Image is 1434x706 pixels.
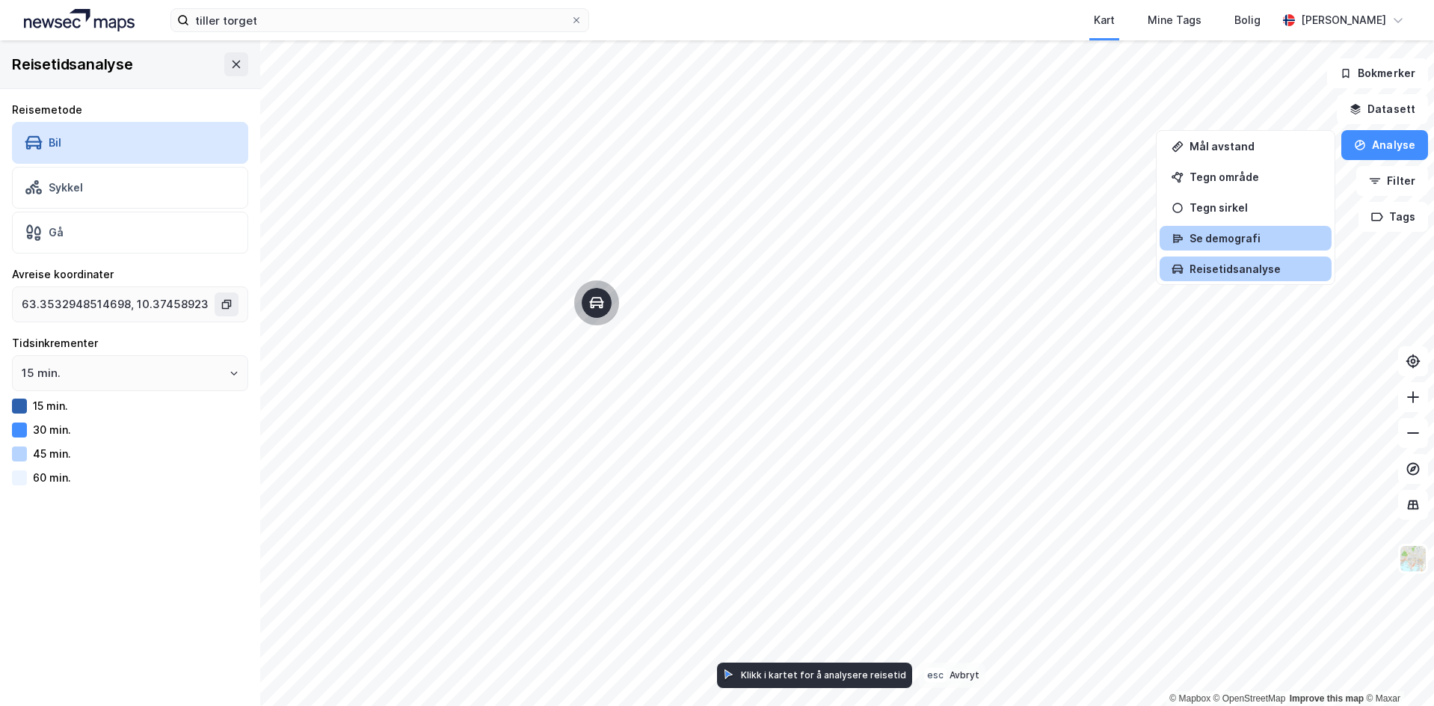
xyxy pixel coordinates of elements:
iframe: Chat Widget [1359,634,1434,706]
div: Kart [1094,11,1115,29]
div: Reisetidsanalyse [12,52,133,76]
img: logo.a4113a55bc3d86da70a041830d287a7e.svg [24,9,135,31]
button: Bokmerker [1327,58,1428,88]
input: Klikk i kartet for å velge avreisested [13,287,218,322]
div: Bolig [1234,11,1261,29]
div: Gå [49,226,64,239]
div: Avreise koordinater [12,265,248,283]
div: Mine Tags [1148,11,1201,29]
div: Tegn område [1190,171,1320,183]
a: Mapbox [1169,693,1210,704]
input: ClearOpen [13,356,247,390]
a: Improve this map [1290,693,1364,704]
div: Tidsinkrementer [12,334,248,352]
div: Tegn sirkel [1190,201,1320,214]
button: Tags [1358,202,1428,232]
button: Analyse [1341,130,1428,160]
div: Reisemetode [12,101,248,119]
div: Sykkel [49,181,83,194]
div: Reisetidsanalyse [1190,263,1320,275]
div: Klikk i kartet for å analysere reisetid [741,669,906,681]
div: Bil [49,136,61,149]
div: 45 min. [33,447,71,460]
div: 30 min. [33,423,71,436]
div: Map marker [582,288,612,318]
img: Z [1399,544,1427,573]
div: Se demografi [1190,232,1320,245]
div: 15 min. [33,399,68,412]
div: [PERSON_NAME] [1301,11,1386,29]
button: Open [228,367,240,379]
div: Avbryt [950,669,979,681]
div: esc [924,668,947,682]
a: OpenStreetMap [1213,693,1286,704]
input: Søk på adresse, matrikkel, gårdeiere, leietakere eller personer [189,9,570,31]
div: Mål avstand [1190,140,1320,153]
div: 60 min. [33,471,71,484]
button: Datasett [1337,94,1428,124]
button: Filter [1356,166,1428,196]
